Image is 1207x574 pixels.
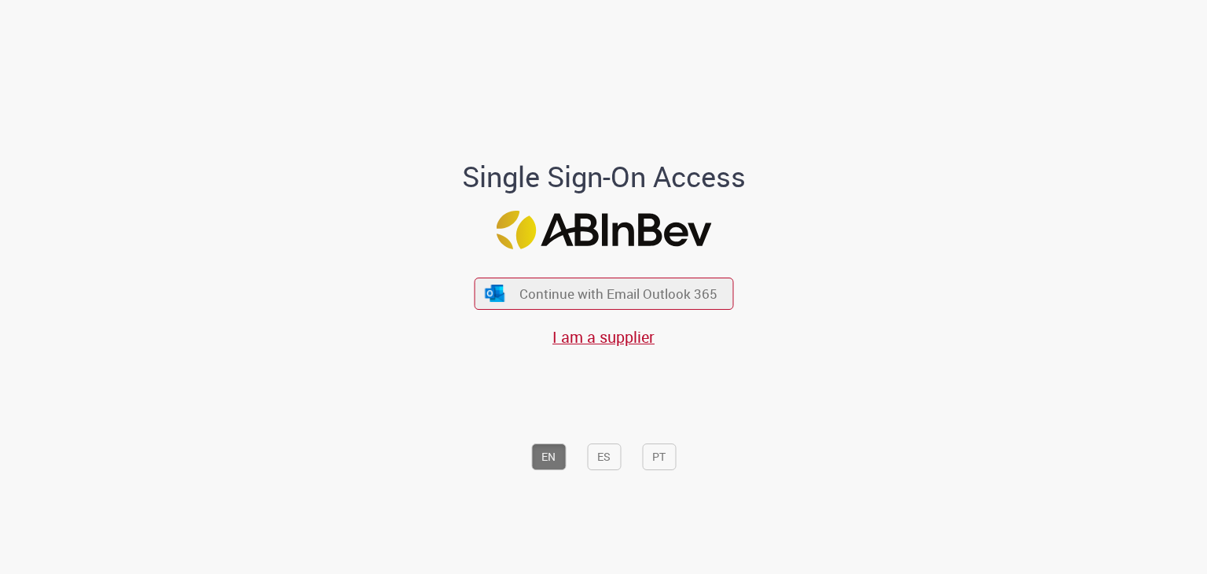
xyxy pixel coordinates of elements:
[642,443,676,470] button: PT
[496,211,711,249] img: Logo ABInBev
[484,285,506,302] img: ícone Azure/Microsoft 360
[474,278,733,310] button: ícone Azure/Microsoft 360 Continue with Email Outlook 365
[531,443,566,470] button: EN
[552,326,655,348] a: I am a supplier
[386,161,822,193] h1: Single Sign-On Access
[587,443,621,470] button: ES
[519,285,717,303] span: Continue with Email Outlook 365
